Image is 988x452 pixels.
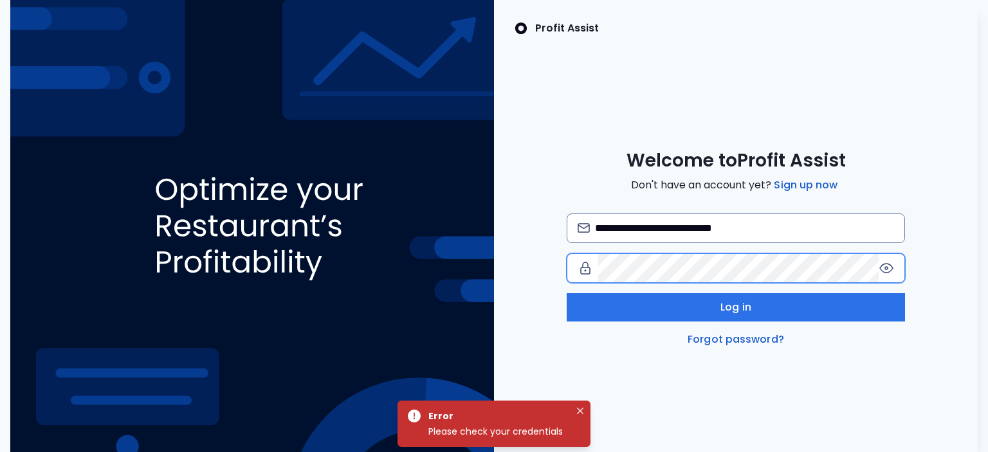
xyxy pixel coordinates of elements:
span: Don't have an account yet? [631,177,840,193]
span: Welcome to Profit Assist [627,149,846,172]
div: Error [428,408,565,424]
p: Profit Assist [535,21,599,36]
div: Please check your credentials [428,424,570,439]
img: email [578,223,590,233]
button: Close [572,403,588,419]
img: SpotOn Logo [515,21,527,36]
a: Forgot password? [685,332,787,347]
a: Sign up now [771,177,840,193]
span: Log in [720,300,751,315]
button: Log in [567,293,906,321]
